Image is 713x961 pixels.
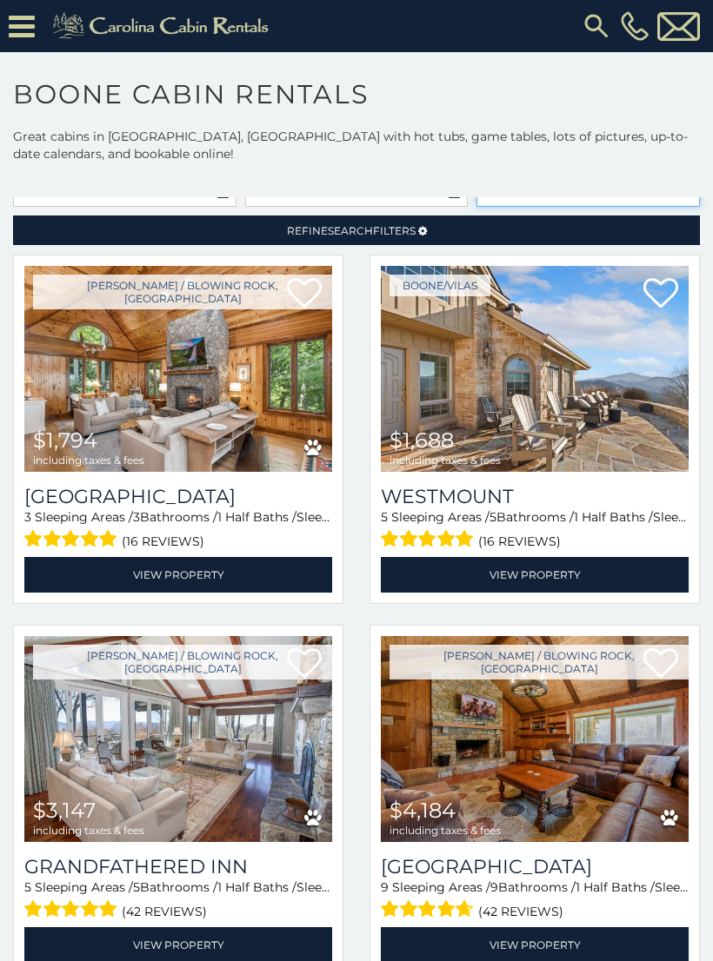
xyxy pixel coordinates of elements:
div: Sleeping Areas / Bathrooms / Sleeps: [381,508,689,553]
a: Grandfathered Inn [24,855,332,878]
span: (16 reviews) [478,530,561,553]
a: [GEOGRAPHIC_DATA] [24,485,332,508]
span: 1 Half Baths / [217,879,297,895]
a: Boone/Vilas [390,275,490,296]
a: [PERSON_NAME] / Blowing Rock, [GEOGRAPHIC_DATA] [390,645,689,679]
a: [PERSON_NAME] / Blowing Rock, [GEOGRAPHIC_DATA] [33,275,332,309]
span: including taxes & fees [390,454,501,466]
span: 1 Half Baths / [217,509,297,525]
span: including taxes & fees [390,825,501,836]
img: Chimney Island [24,266,332,472]
a: Add to favorites [643,276,678,313]
span: 9 [381,879,389,895]
span: $1,794 [33,427,97,453]
span: 1 Half Baths / [576,879,655,895]
img: Grandfathered Inn [24,636,332,842]
img: search-regular.svg [581,10,612,42]
a: [PHONE_NUMBER] [616,11,653,41]
a: Grandfathered Inn $3,147 including taxes & fees [24,636,332,842]
img: Westmount [381,266,689,472]
span: (42 reviews) [478,900,563,923]
a: [PERSON_NAME] / Blowing Rock, [GEOGRAPHIC_DATA] [33,645,332,679]
a: Westmount [381,485,689,508]
span: including taxes & fees [33,454,144,466]
span: 5 [381,509,388,525]
div: Sleeping Areas / Bathrooms / Sleeps: [24,878,332,923]
span: Search [328,224,373,237]
span: $3,147 [33,798,96,823]
span: 3 [133,509,140,525]
span: 1 Half Baths / [574,509,653,525]
img: Khaki-logo.png [43,9,283,43]
span: (42 reviews) [122,900,207,923]
img: Appalachian Mountain Lodge [381,636,689,842]
a: Westmount $1,688 including taxes & fees [381,266,689,472]
span: $1,688 [390,427,454,453]
span: (16 reviews) [122,530,204,553]
span: 5 [133,879,140,895]
a: View Property [24,557,332,593]
a: Appalachian Mountain Lodge $4,184 including taxes & fees [381,636,689,842]
h3: Appalachian Mountain Lodge [381,855,689,878]
a: View Property [381,557,689,593]
a: RefineSearchFilters [13,215,700,245]
span: Refine Filters [287,224,416,237]
span: 5 [490,509,496,525]
span: 5 [24,879,31,895]
a: Chimney Island $1,794 including taxes & fees [24,266,332,472]
span: 9 [490,879,498,895]
span: 3 [24,509,31,525]
h3: Chimney Island [24,485,332,508]
span: including taxes & fees [33,825,144,836]
div: Sleeping Areas / Bathrooms / Sleeps: [381,878,689,923]
span: $4,184 [390,798,456,823]
a: [GEOGRAPHIC_DATA] [381,855,689,878]
div: Sleeping Areas / Bathrooms / Sleeps: [24,508,332,553]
